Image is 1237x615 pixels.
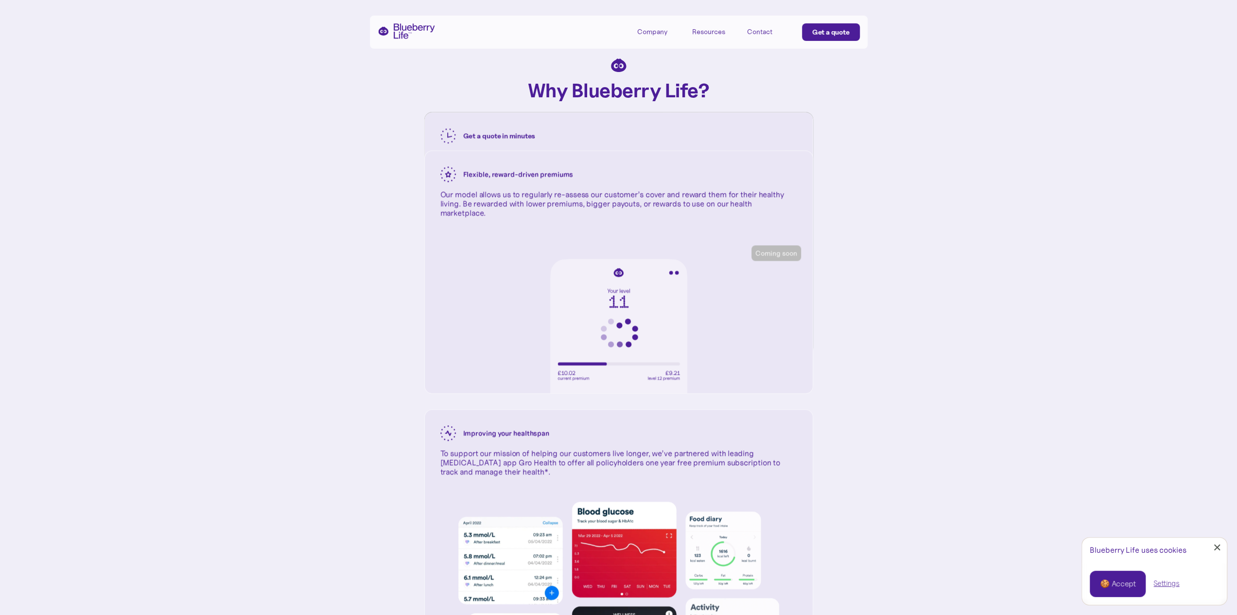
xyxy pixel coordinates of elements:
a: Contact [747,23,791,39]
a: 🍪 Accept [1090,571,1146,597]
div: Resources [692,23,736,39]
p: Our model allows us to regularly re-assess our customer’s cover and reward them for their healthy... [440,190,797,218]
div: Company [637,28,667,36]
div: Blueberry Life uses cookies [1090,545,1219,555]
a: Get a quote [802,23,860,41]
a: Close Cookie Popup [1207,538,1227,557]
div: Get a quote in minutes [463,132,536,140]
div: Company [637,23,681,39]
a: home [378,23,435,39]
a: Settings [1153,579,1179,589]
div: Coming soon [755,248,797,258]
div: 🍪 Accept [1100,579,1135,589]
div: Contact [747,28,772,36]
div: Flexible, reward-driven premiums [463,170,574,179]
div: Improving your healthspan [463,429,550,437]
div: Resources [692,28,725,36]
div: Get a quote [812,27,850,37]
p: To support our mission of helping our customers live longer, we’ve partnered with leading [MEDICA... [440,449,797,477]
